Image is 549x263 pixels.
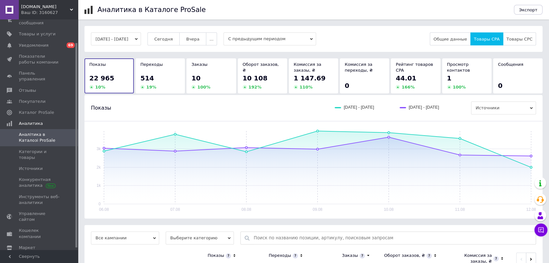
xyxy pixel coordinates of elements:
text: 12.08 [526,207,536,212]
div: Заказы [342,253,358,258]
span: Маркет [19,245,35,251]
span: Источники [471,102,536,114]
span: 1 [447,74,452,82]
span: Общие данные [433,37,467,42]
span: С предыдущим периодом [223,32,316,45]
span: 1 147.69 [294,74,326,82]
span: Заказы и сообщения [19,14,60,26]
div: Ваш ID: 3160627 [21,10,78,16]
span: Рейтинг товаров CPA [396,62,433,73]
button: Общие данные [430,32,470,45]
span: Все кампании [91,232,159,245]
span: Аналітика в Каталозі ProSale [19,132,60,143]
span: Переходы [140,62,163,67]
span: Отзывы [19,88,36,93]
span: Конкурентная аналитика [19,177,60,188]
span: Управление сайтом [19,211,60,222]
span: 10 % [95,85,105,90]
button: Чат с покупателем [534,223,547,236]
div: Показы [208,253,224,258]
text: 07.08 [170,207,180,212]
span: 192 % [249,85,262,90]
span: 100 % [197,85,210,90]
span: Каталог ProSale [19,110,54,115]
button: Товары CPC [503,32,536,45]
button: [DATE] - [DATE] [91,32,141,45]
button: Экспорт [514,5,543,15]
input: Поиск по названию позиции, артикулу, поисковым запросам [254,232,532,244]
div: Оборот заказов, ₴ [384,253,425,258]
h1: Аналитика в Каталоге ProSale [97,6,206,14]
span: Комиссия за заказы, ₴ [294,62,321,73]
span: 10 108 [243,74,268,82]
text: 08.08 [241,207,251,212]
span: 22 965 [89,74,114,82]
span: 166 % [402,85,415,90]
button: Товары CPA [470,32,503,45]
span: Экспорт [519,7,537,12]
span: Панель управления [19,70,60,82]
text: 0 [98,202,101,206]
span: Комиссия за переходы, ₴ [345,62,373,73]
span: Уведомления [19,42,48,48]
span: Аналитика [19,121,43,126]
span: Показы [89,62,106,67]
span: Кошелек компании [19,228,60,239]
span: RION.in.ua [21,4,70,10]
span: Товары CPC [506,37,532,42]
span: ... [210,37,213,42]
span: Товары и услуги [19,31,56,37]
button: Сегодня [147,32,180,45]
span: Показы [91,104,111,112]
span: 10 [191,74,200,82]
text: 09.08 [313,207,322,212]
text: 10.08 [384,207,393,212]
text: 11.08 [455,207,465,212]
button: ... [206,32,217,45]
span: 0 [498,82,503,90]
span: Покупатели [19,99,45,104]
span: Заказы [191,62,207,67]
text: 1k [96,183,101,188]
span: Товары CPA [474,37,500,42]
span: Сообщения [498,62,523,67]
span: Просмотр контактов [447,62,470,73]
div: Переходы [269,253,291,258]
span: 19 % [146,85,156,90]
text: 2k [96,165,101,170]
text: 06.08 [99,207,109,212]
span: Вчера [186,37,199,42]
span: 100 % [453,85,466,90]
span: Источники [19,166,43,172]
span: Оборот заказов, ₴ [243,62,279,73]
span: 44.01 [396,74,416,82]
span: 0 [345,82,349,90]
span: Выберите категорию [166,232,234,245]
span: 69 [67,42,75,48]
span: 514 [140,74,154,82]
span: 110 % [300,85,313,90]
span: Показатели работы компании [19,54,60,65]
span: Инструменты веб-аналитики [19,194,60,206]
span: Сегодня [154,37,173,42]
span: Категории и товары [19,149,60,161]
text: 3k [96,147,101,151]
button: Вчера [179,32,206,45]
